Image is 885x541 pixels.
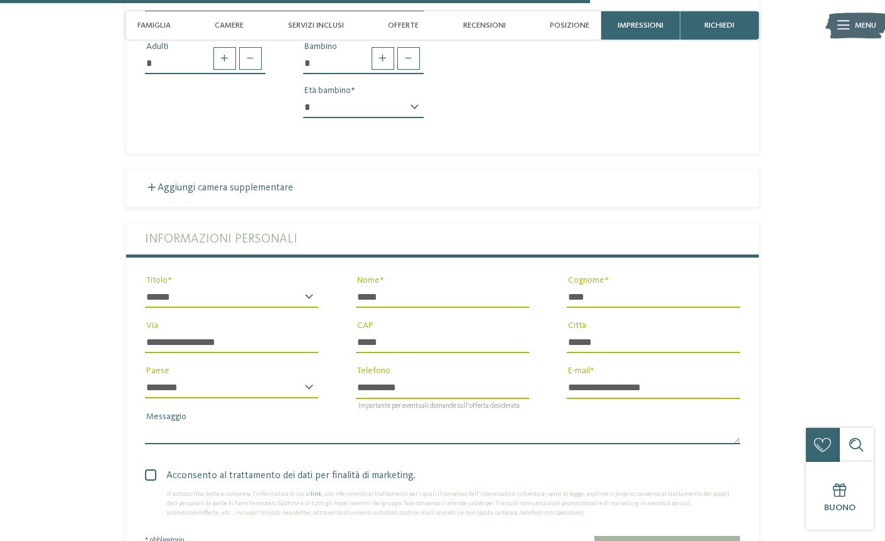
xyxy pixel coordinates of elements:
span: Offerte [388,21,419,30]
span: richiedi [704,21,734,30]
span: Acconsento al trattamento dei dati per finalità di marketing. [154,468,741,483]
div: Il sottoscritto, letta e compresa l’informativa di cui al , con riferimento ai trattamenti per i ... [145,489,741,518]
span: Posizione [550,21,589,30]
label: Aggiungi camera supplementare [145,183,293,193]
a: link [311,491,321,497]
span: Importante per eventuali domande sull’offerta desiderata [358,403,520,410]
label: Informazioni personali [145,223,741,254]
span: Servizi inclusi [288,21,344,30]
span: Buono [824,503,855,512]
span: Recensioni [463,21,506,30]
span: Camere [215,21,244,30]
span: Impressioni [618,21,663,30]
a: Buono [806,462,874,530]
span: Famiglia [137,21,171,30]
